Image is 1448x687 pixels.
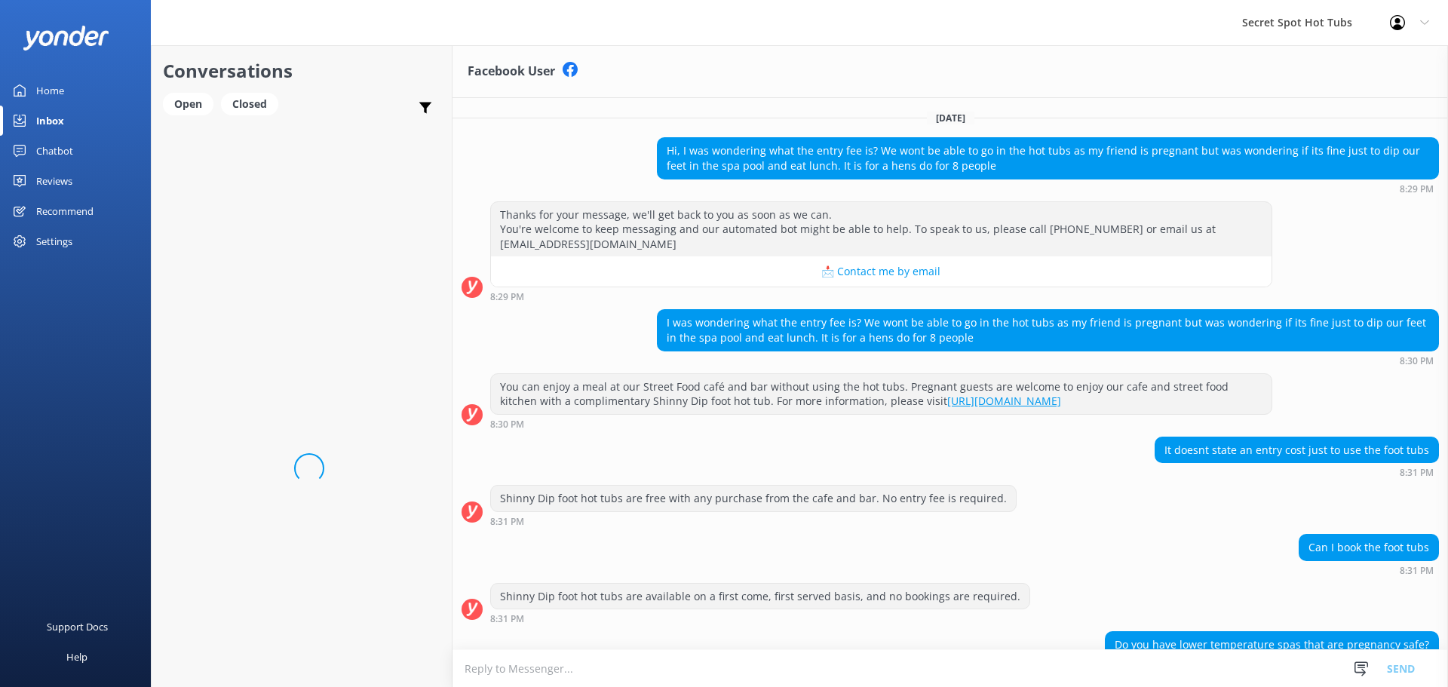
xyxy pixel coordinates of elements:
[1155,437,1438,463] div: It doesnt state an entry cost just to use the foot tubs
[1106,632,1438,658] div: Do you have lower temperature spas that are pregnancy safe?
[947,394,1061,408] a: [URL][DOMAIN_NAME]
[36,75,64,106] div: Home
[221,95,286,112] a: Closed
[1400,357,1434,366] strong: 8:30 PM
[491,486,1016,511] div: Shinny Dip foot hot tubs are free with any purchase from the cafe and bar. No entry fee is required.
[1299,565,1439,575] div: Sep 13 2025 08:31pm (UTC +12:00) Pacific/Auckland
[658,310,1438,350] div: I was wondering what the entry fee is? We wont be able to go in the hot tubs as my friend is preg...
[490,419,1272,429] div: Sep 13 2025 08:30pm (UTC +12:00) Pacific/Auckland
[1400,185,1434,194] strong: 8:29 PM
[490,420,524,429] strong: 8:30 PM
[36,106,64,136] div: Inbox
[163,93,213,115] div: Open
[657,355,1439,366] div: Sep 13 2025 08:30pm (UTC +12:00) Pacific/Auckland
[491,202,1272,257] div: Thanks for your message, we'll get back to you as soon as we can. You're welcome to keep messagin...
[658,138,1438,178] div: Hi, I was wondering what the entry fee is? We wont be able to go in the hot tubs as my friend is ...
[491,374,1272,414] div: You can enjoy a meal at our Street Food café and bar without using the hot tubs. Pregnant guests ...
[1299,535,1438,560] div: Can I book the foot tubs
[36,196,94,226] div: Recommend
[1400,566,1434,575] strong: 8:31 PM
[927,112,974,124] span: [DATE]
[23,26,109,51] img: yonder-white-logo.png
[490,293,524,302] strong: 8:29 PM
[36,226,72,256] div: Settings
[163,95,221,112] a: Open
[468,62,555,81] h3: Facebook User
[490,517,524,526] strong: 8:31 PM
[221,93,278,115] div: Closed
[66,642,87,672] div: Help
[490,613,1030,624] div: Sep 13 2025 08:31pm (UTC +12:00) Pacific/Auckland
[491,256,1272,287] button: 📩 Contact me by email
[47,612,108,642] div: Support Docs
[657,183,1439,194] div: Sep 13 2025 08:29pm (UTC +12:00) Pacific/Auckland
[36,166,72,196] div: Reviews
[490,516,1017,526] div: Sep 13 2025 08:31pm (UTC +12:00) Pacific/Auckland
[163,57,440,85] h2: Conversations
[1400,468,1434,477] strong: 8:31 PM
[1155,467,1439,477] div: Sep 13 2025 08:31pm (UTC +12:00) Pacific/Auckland
[491,584,1029,609] div: Shinny Dip foot hot tubs are available on a first come, first served basis, and no bookings are r...
[36,136,73,166] div: Chatbot
[490,615,524,624] strong: 8:31 PM
[490,291,1272,302] div: Sep 13 2025 08:29pm (UTC +12:00) Pacific/Auckland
